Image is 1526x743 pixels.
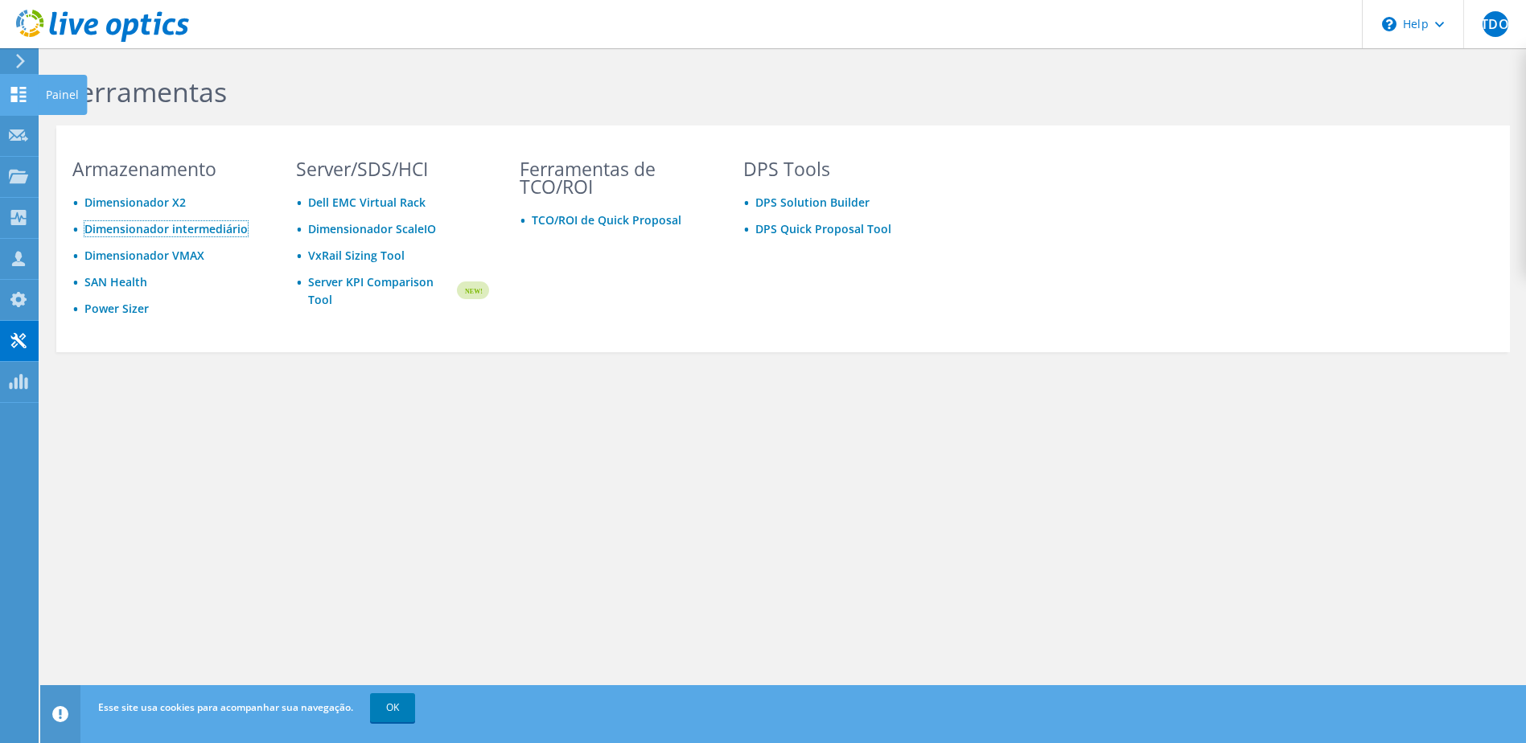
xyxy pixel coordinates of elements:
[532,212,681,228] a: TCO/ROI de Quick Proposal
[308,221,436,236] a: Dimensionador ScaleIO
[308,273,455,309] a: Server KPI Comparison Tool
[38,75,87,115] div: Painel
[1483,11,1508,37] span: JTDOJ
[98,700,353,714] span: Esse site usa cookies para acompanhar sua navegação.
[755,221,891,236] a: DPS Quick Proposal Tool
[72,160,265,178] h3: Armazenamento
[308,248,405,263] a: VxRail Sizing Tool
[308,195,426,210] a: Dell EMC Virtual Rack
[84,301,149,316] a: Power Sizer
[743,160,936,178] h3: DPS Tools
[84,195,186,210] a: Dimensionador X2
[296,160,489,178] h3: Server/SDS/HCI
[520,160,713,195] h3: Ferramentas de TCO/ROI
[84,248,204,263] a: Dimensionador VMAX
[755,195,870,210] a: DPS Solution Builder
[370,693,415,722] a: OK
[84,221,248,236] a: Dimensionador intermediário
[64,75,1150,109] h1: Ferramentas
[455,272,489,310] img: new-badge.svg
[84,274,147,289] a: SAN Health
[1382,17,1396,31] svg: \n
